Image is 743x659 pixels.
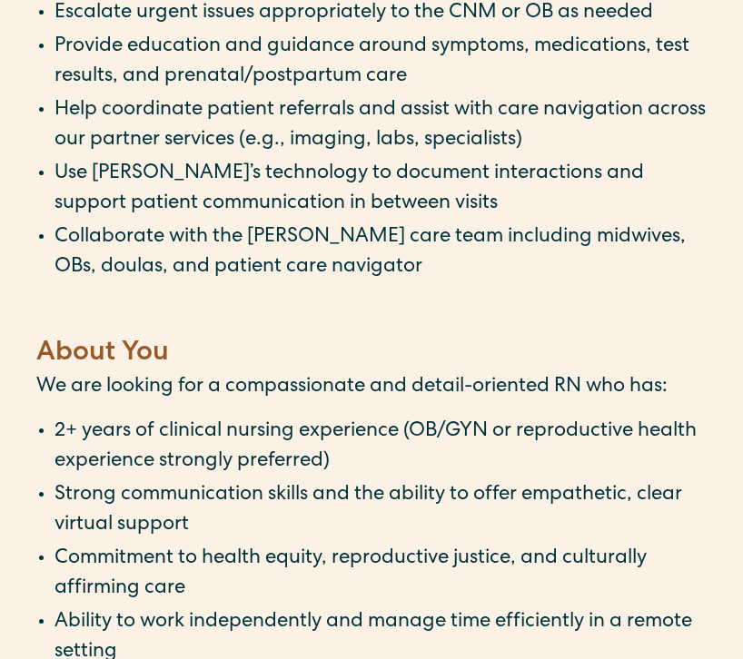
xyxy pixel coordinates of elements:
[36,373,707,403] p: We are looking for a compassionate and detail-oriented RN who has:
[54,96,707,156] li: Help coordinate patient referrals and assist with care navigation across our partner services (e....
[54,160,707,220] li: Use [PERSON_NAME]’s technology to document interactions and support patient communication in betw...
[54,418,707,477] li: 2+ years of clinical nursing experience (OB/GYN or reproductive health experience strongly prefer...
[54,33,707,93] li: Provide education and guidance around symptoms, medications, test results, and prenatal/postpartu...
[54,481,707,541] li: Strong communication skills and the ability to offer empathetic, clear virtual support
[54,223,707,313] li: Collaborate with the [PERSON_NAME] care team including midwives, OBs, doulas, and patient care na...
[36,340,169,368] strong: About You
[54,545,707,605] li: Commitment to health equity, reproductive justice, and culturally affirming care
